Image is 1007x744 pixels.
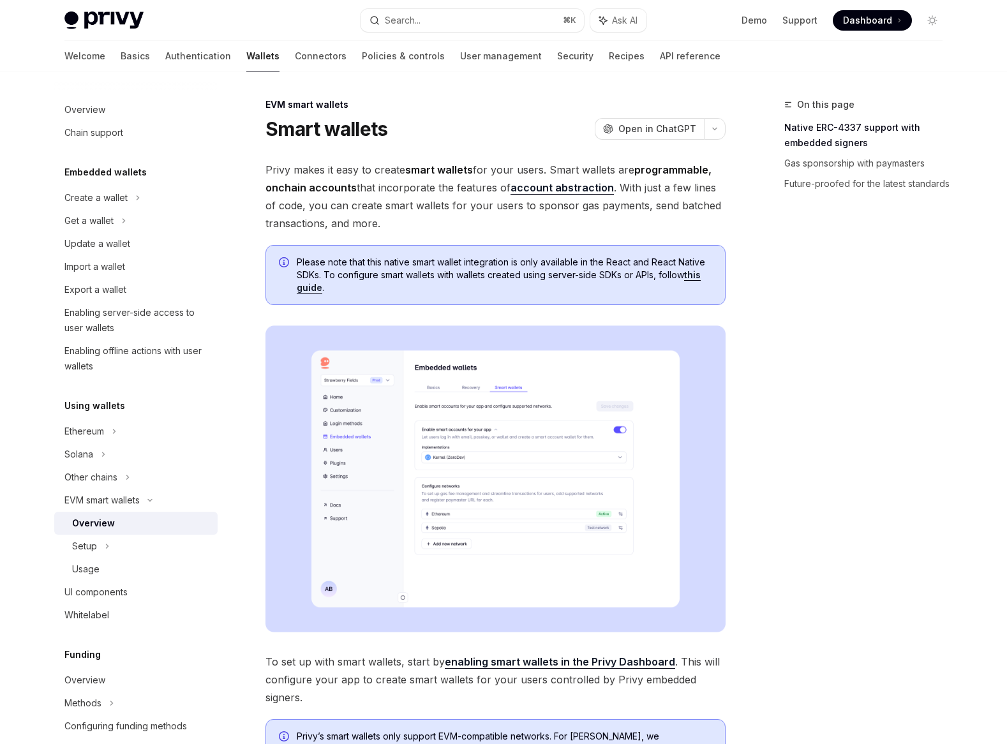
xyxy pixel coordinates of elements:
[295,41,347,71] a: Connectors
[279,731,292,744] svg: Info
[405,163,473,176] strong: smart wallets
[54,715,218,738] a: Configuring funding methods
[618,123,696,135] span: Open in ChatGPT
[54,604,218,627] a: Whitelabel
[265,117,387,140] h1: Smart wallets
[511,181,614,195] a: account abstraction
[64,305,210,336] div: Enabling server-side access to user wallets
[54,121,218,144] a: Chain support
[54,512,218,535] a: Overview
[54,301,218,339] a: Enabling server-side access to user wallets
[54,339,218,378] a: Enabling offline actions with user wallets
[72,562,100,577] div: Usage
[54,278,218,301] a: Export a wallet
[660,41,720,71] a: API reference
[784,153,953,174] a: Gas sponsorship with paymasters
[64,493,140,508] div: EVM smart wallets
[165,41,231,71] a: Authentication
[843,14,892,27] span: Dashboard
[797,97,854,112] span: On this page
[54,669,218,692] a: Overview
[64,398,125,413] h5: Using wallets
[64,282,126,297] div: Export a wallet
[121,41,150,71] a: Basics
[64,584,128,600] div: UI components
[833,10,912,31] a: Dashboard
[72,539,97,554] div: Setup
[742,14,767,27] a: Demo
[54,255,218,278] a: Import a wallet
[362,41,445,71] a: Policies & controls
[460,41,542,71] a: User management
[557,41,593,71] a: Security
[64,165,147,180] h5: Embedded wallets
[563,15,576,26] span: ⌘ K
[64,647,101,662] h5: Funding
[595,118,704,140] button: Open in ChatGPT
[265,325,726,632] img: Sample enable smart wallets
[265,98,726,111] div: EVM smart wallets
[64,673,105,688] div: Overview
[385,13,421,28] div: Search...
[784,117,953,153] a: Native ERC-4337 support with embedded signers
[64,125,123,140] div: Chain support
[64,102,105,117] div: Overview
[64,259,125,274] div: Import a wallet
[445,655,675,669] a: enabling smart wallets in the Privy Dashboard
[54,581,218,604] a: UI components
[609,41,645,71] a: Recipes
[64,343,210,374] div: Enabling offline actions with user wallets
[590,9,646,32] button: Ask AI
[246,41,280,71] a: Wallets
[64,718,187,734] div: Configuring funding methods
[784,174,953,194] a: Future-proofed for the latest standards
[54,98,218,121] a: Overview
[64,696,101,711] div: Methods
[64,607,109,623] div: Whitelabel
[64,213,114,228] div: Get a wallet
[279,257,292,270] svg: Info
[64,190,128,205] div: Create a wallet
[297,256,712,294] span: Please note that this native smart wallet integration is only available in the React and React Na...
[54,558,218,581] a: Usage
[265,653,726,706] span: To set up with smart wallets, start by . This will configure your app to create smart wallets for...
[64,41,105,71] a: Welcome
[612,14,638,27] span: Ask AI
[265,161,726,232] span: Privy makes it easy to create for your users. Smart wallets are that incorporate the features of ...
[54,232,218,255] a: Update a wallet
[64,447,93,462] div: Solana
[72,516,115,531] div: Overview
[922,10,943,31] button: Toggle dark mode
[64,470,117,485] div: Other chains
[64,11,144,29] img: light logo
[64,424,104,439] div: Ethereum
[361,9,584,32] button: Search...⌘K
[782,14,817,27] a: Support
[64,236,130,251] div: Update a wallet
